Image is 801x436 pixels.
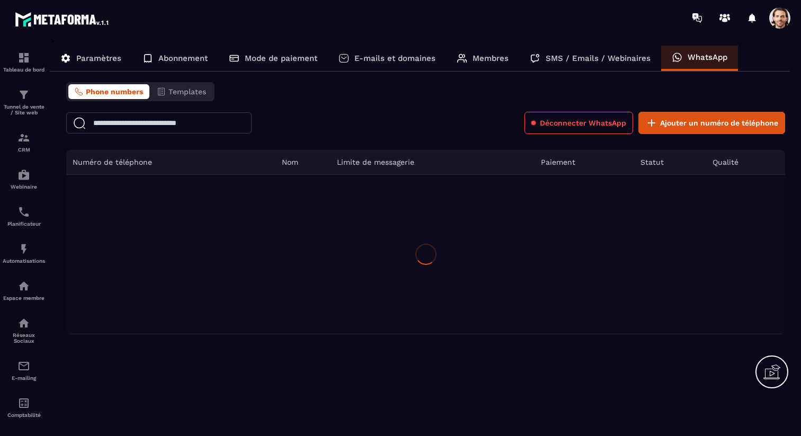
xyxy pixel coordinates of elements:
th: Numéro de téléphone [66,150,275,175]
p: CRM [3,147,45,153]
p: E-mailing [3,375,45,381]
button: Templates [150,84,212,99]
a: formationformationTunnel de vente / Site web [3,81,45,123]
img: formation [17,51,30,64]
img: formation [17,131,30,144]
span: Déconnecter WhatsApp [540,118,626,128]
span: Phone numbers [86,87,143,96]
img: scheduler [17,206,30,218]
th: Paiement [535,150,634,175]
th: Statut [634,150,706,175]
p: Abonnement [158,54,208,63]
p: WhatsApp [688,52,727,62]
img: automations [17,243,30,255]
p: Tunnel de vente / Site web [3,104,45,115]
p: Comptabilité [3,412,45,418]
img: logo [15,10,110,29]
th: Qualité [706,150,785,175]
div: > [50,35,790,334]
p: Mode de paiement [245,54,317,63]
button: Déconnecter WhatsApp [524,112,633,134]
a: schedulerschedulerPlanificateur [3,198,45,235]
p: Planificateur [3,221,45,227]
p: Webinaire [3,184,45,190]
img: automations [17,280,30,292]
a: automationsautomationsAutomatisations [3,235,45,272]
img: email [17,360,30,372]
p: E-mails et domaines [354,54,435,63]
a: formationformationTableau de bord [3,43,45,81]
button: Phone numbers [68,84,149,99]
th: Nom [275,150,331,175]
p: Paramètres [76,54,121,63]
a: social-networksocial-networkRéseaux Sociaux [3,309,45,352]
a: automationsautomationsWebinaire [3,161,45,198]
a: accountantaccountantComptabilité [3,389,45,426]
a: automationsautomationsEspace membre [3,272,45,309]
p: Membres [473,54,509,63]
img: formation [17,88,30,101]
a: emailemailE-mailing [3,352,45,389]
span: Templates [168,87,206,96]
img: automations [17,168,30,181]
p: SMS / Emails / Webinaires [546,54,651,63]
p: Automatisations [3,258,45,264]
img: accountant [17,397,30,410]
th: Limite de messagerie [331,150,535,175]
span: Ajouter un numéro de téléphone [660,118,778,128]
p: Espace membre [3,295,45,301]
a: formationformationCRM [3,123,45,161]
p: Tableau de bord [3,67,45,73]
button: Ajouter un numéro de téléphone [638,112,785,134]
img: social-network [17,317,30,330]
p: Réseaux Sociaux [3,332,45,344]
